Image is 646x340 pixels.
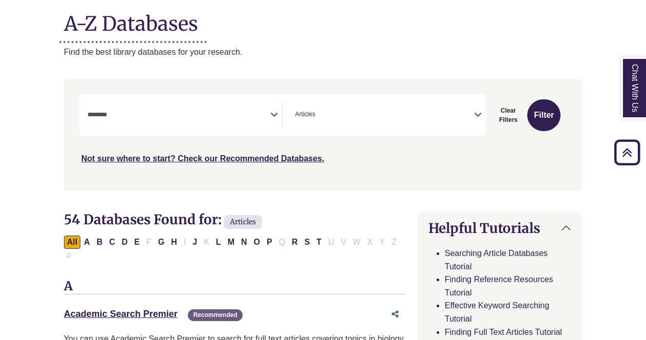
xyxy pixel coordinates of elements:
button: Filter Results T [313,236,325,249]
button: All [64,236,80,249]
a: Searching Article Databases Tutorial [445,249,548,271]
a: Effective Keyword Searching Tutorial [445,301,549,323]
button: Filter Results D [119,236,131,249]
button: Filter Results A [81,236,93,249]
span: Articles [224,215,262,229]
span: 54 Databases Found for: [64,211,222,228]
button: Helpful Tutorials [418,212,582,244]
textarea: Search [317,112,322,120]
nav: Search filters [64,79,583,190]
button: Filter Results G [155,236,167,249]
button: Share this database [385,305,405,324]
h1: A-Z Databases [64,4,583,35]
button: Submit for Search Results [527,99,561,131]
button: Filter Results J [189,236,200,249]
button: Filter Results O [251,236,263,249]
a: Back to Top [611,145,643,159]
div: Alpha-list to filter by first letter of database name [64,237,401,260]
button: Clear Filters [492,99,525,131]
button: Filter Results B [94,236,106,249]
a: Finding Reference Resources Tutorial [445,275,553,297]
a: Finding Full Text Articles Tutorial [445,328,562,336]
span: Articles [295,110,315,119]
button: Filter Results L [213,236,224,249]
button: Filter Results C [106,236,118,249]
button: Filter Results H [168,236,180,249]
button: Filter Results M [225,236,238,249]
textarea: Search [88,112,270,120]
li: Articles [291,110,315,119]
button: Filter Results R [289,236,301,249]
span: Recommended [188,309,242,321]
a: Academic Search Premier [64,309,178,319]
button: Filter Results E [131,236,143,249]
h3: A [64,279,405,294]
button: Filter Results P [264,236,275,249]
button: Filter Results N [238,236,250,249]
a: Not sure where to start? Check our Recommended Databases. [81,154,325,163]
button: Filter Results S [302,236,313,249]
p: Find the best library databases for your research. [64,46,583,59]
